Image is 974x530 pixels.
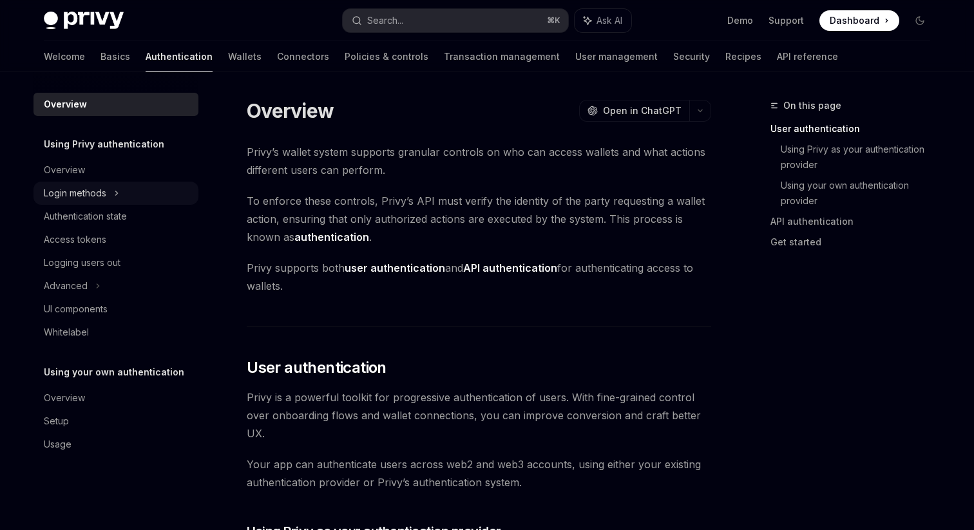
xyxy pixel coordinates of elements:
div: Overview [44,97,87,112]
h1: Overview [247,99,334,122]
a: Welcome [44,41,85,72]
a: Transaction management [444,41,560,72]
div: Whitelabel [44,325,89,340]
div: Setup [44,413,69,429]
div: Access tokens [44,232,106,247]
button: Ask AI [575,9,631,32]
div: Overview [44,162,85,178]
a: Usage [33,433,198,456]
a: Overview [33,158,198,182]
div: Usage [44,437,72,452]
span: ⌘ K [547,15,560,26]
strong: user authentication [345,261,445,274]
a: Support [769,14,804,27]
a: User authentication [770,118,941,139]
button: Search...⌘K [343,9,568,32]
h5: Using Privy authentication [44,137,164,152]
a: Security [673,41,710,72]
a: Get started [770,232,941,252]
strong: API authentication [463,261,557,274]
a: Basics [100,41,130,72]
div: Search... [367,13,403,28]
a: Authentication state [33,205,198,228]
h5: Using your own authentication [44,364,184,380]
a: Using Privy as your authentication provider [781,139,941,175]
div: Overview [44,390,85,406]
div: UI components [44,301,108,317]
div: Authentication state [44,209,127,224]
button: Toggle dark mode [910,10,930,31]
a: Policies & controls [345,41,428,72]
a: Authentication [146,41,213,72]
div: Login methods [44,185,106,201]
span: Dashboard [830,14,879,27]
a: Access tokens [33,228,198,251]
span: User authentication [247,357,387,378]
span: To enforce these controls, Privy’s API must verify the identity of the party requesting a wallet ... [247,192,711,246]
a: API reference [777,41,838,72]
button: Open in ChatGPT [579,100,689,122]
div: Advanced [44,278,88,294]
a: Overview [33,386,198,410]
a: Recipes [725,41,761,72]
span: Privy supports both and for authenticating access to wallets. [247,259,711,295]
a: Wallets [228,41,262,72]
a: User management [575,41,658,72]
span: Privy’s wallet system supports granular controls on who can access wallets and what actions diffe... [247,143,711,179]
a: Setup [33,410,198,433]
a: Connectors [277,41,329,72]
span: Ask AI [597,14,622,27]
a: Demo [727,14,753,27]
div: Logging users out [44,255,120,270]
span: On this page [783,98,841,113]
a: Whitelabel [33,321,198,344]
a: Logging users out [33,251,198,274]
strong: authentication [294,231,369,243]
span: Privy is a powerful toolkit for progressive authentication of users. With fine-grained control ov... [247,388,711,442]
img: dark logo [44,12,124,30]
a: API authentication [770,211,941,232]
a: Overview [33,93,198,116]
span: Your app can authenticate users across web2 and web3 accounts, using either your existing authent... [247,455,711,491]
a: Dashboard [819,10,899,31]
a: UI components [33,298,198,321]
a: Using your own authentication provider [781,175,941,211]
span: Open in ChatGPT [603,104,682,117]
